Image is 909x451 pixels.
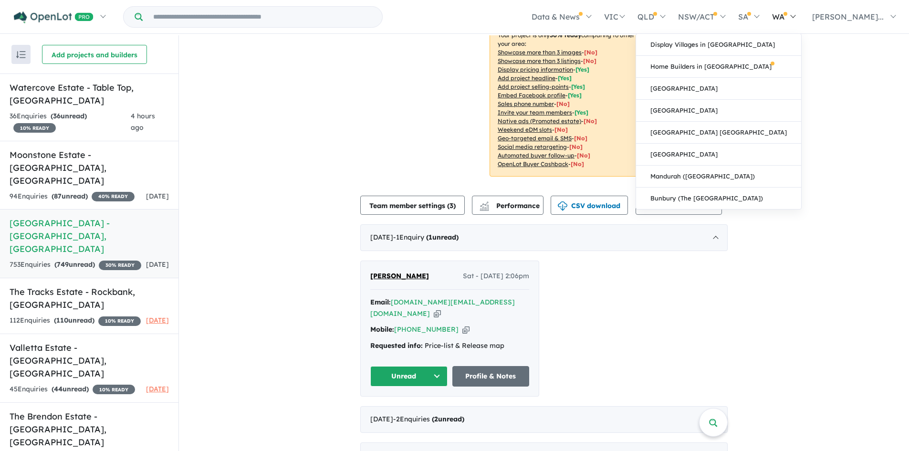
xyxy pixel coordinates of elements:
div: 36 Enquir ies [10,111,131,134]
span: - 2 Enquir ies [393,415,464,423]
button: Unread [370,366,448,387]
h5: The Brendon Estate - [GEOGRAPHIC_DATA] , [GEOGRAPHIC_DATA] [10,410,169,449]
span: [ No ] [556,100,570,107]
strong: ( unread) [52,192,88,200]
span: [PERSON_NAME] [370,272,429,280]
span: [DATE] [146,385,169,393]
u: Add project headline [498,74,555,82]
h5: Valletta Estate - [GEOGRAPHIC_DATA] , [GEOGRAPHIC_DATA] [10,341,169,380]
span: [ Yes ] [571,83,585,90]
b: 30 % ready [550,31,581,39]
span: [No] [554,126,568,133]
h5: Watercove Estate - Table Top , [GEOGRAPHIC_DATA] [10,81,169,107]
span: 87 [54,192,62,200]
button: Copy [462,325,470,335]
u: Showcase more than 3 listings [498,57,581,64]
u: Sales phone number [498,100,554,107]
span: 110 [56,316,68,325]
div: 112 Enquir ies [10,315,141,326]
a: Bunbury (The [GEOGRAPHIC_DATA]) [636,188,801,209]
strong: ( unread) [432,415,464,423]
h5: [GEOGRAPHIC_DATA] - [GEOGRAPHIC_DATA] , [GEOGRAPHIC_DATA] [10,217,169,255]
u: Geo-targeted email & SMS [498,135,572,142]
span: [ No ] [583,57,596,64]
div: [DATE] [360,406,728,433]
span: - 1 Enquir y [393,233,459,241]
span: 36 [53,112,61,120]
img: sort.svg [16,51,26,58]
span: 10 % READY [98,316,141,326]
img: line-chart.svg [480,201,489,207]
span: [No] [569,143,583,150]
span: 3 [449,201,453,210]
a: Profile & Notes [452,366,530,387]
div: 94 Enquir ies [10,191,135,202]
div: 753 Enquir ies [10,259,141,271]
button: Add projects and builders [42,45,147,64]
u: Display pricing information [498,66,573,73]
span: [PERSON_NAME]... [812,12,884,21]
a: Display Villages in [GEOGRAPHIC_DATA] [636,34,801,56]
div: 45 Enquir ies [10,384,135,395]
u: OpenLot Buyer Cashback [498,160,568,168]
input: Try estate name, suburb, builder or developer [145,7,380,27]
u: Social media retargeting [498,143,567,150]
span: 40 % READY [92,192,135,201]
a: [PHONE_NUMBER] [394,325,459,334]
a: Mandurah ([GEOGRAPHIC_DATA]) [636,166,801,188]
u: Invite your team members [498,109,572,116]
strong: Email: [370,298,391,306]
span: 10 % READY [93,385,135,394]
strong: Requested info: [370,341,423,350]
img: bar-chart.svg [480,205,489,211]
button: Copy [434,309,441,319]
u: Native ads (Promoted estate) [498,117,581,125]
h5: Moonstone Estate - [GEOGRAPHIC_DATA] , [GEOGRAPHIC_DATA] [10,148,169,187]
button: Team member settings (3) [360,196,465,215]
span: 44 [54,385,63,393]
h5: The Tracks Estate - Rockbank , [GEOGRAPHIC_DATA] [10,285,169,311]
span: [DATE] [146,316,169,325]
strong: ( unread) [426,233,459,241]
div: Price-list & Release map [370,340,529,352]
span: [ No ] [584,49,597,56]
span: [ Yes ] [568,92,582,99]
span: [No] [577,152,590,159]
img: Openlot PRO Logo White [14,11,94,23]
span: 2 [434,415,438,423]
div: [DATE] [360,224,728,251]
span: [No] [574,135,587,142]
button: Performance [472,196,543,215]
span: 1 [428,233,432,241]
span: [DATE] [146,260,169,269]
span: 30 % READY [99,261,141,270]
strong: ( unread) [54,260,95,269]
strong: ( unread) [54,316,94,325]
span: [No] [584,117,597,125]
a: [GEOGRAPHIC_DATA] [636,78,801,100]
span: Sat - [DATE] 2:06pm [463,271,529,282]
a: [GEOGRAPHIC_DATA] [GEOGRAPHIC_DATA] [636,122,801,144]
span: [ Yes ] [575,66,589,73]
strong: ( unread) [52,385,89,393]
span: [ Yes ] [558,74,572,82]
span: 10 % READY [13,123,56,133]
strong: Mobile: [370,325,394,334]
a: [GEOGRAPHIC_DATA] [636,100,801,122]
strong: ( unread) [51,112,87,120]
span: [No] [571,160,584,168]
span: [DATE] [146,192,169,200]
span: Performance [481,201,540,210]
img: download icon [558,201,567,211]
a: [GEOGRAPHIC_DATA] [636,144,801,166]
u: Embed Facebook profile [498,92,565,99]
u: Weekend eDM slots [498,126,552,133]
u: Automated buyer follow-up [498,152,575,159]
p: Your project is only comparing to other top-performing projects in your area: - - - - - - - - - -... [490,23,728,177]
button: CSV download [551,196,628,215]
a: Home Builders in [GEOGRAPHIC_DATA] [636,56,801,78]
span: 4 hours ago [131,112,155,132]
a: [DOMAIN_NAME][EMAIL_ADDRESS][DOMAIN_NAME] [370,298,515,318]
u: Add project selling-points [498,83,569,90]
span: 749 [57,260,69,269]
